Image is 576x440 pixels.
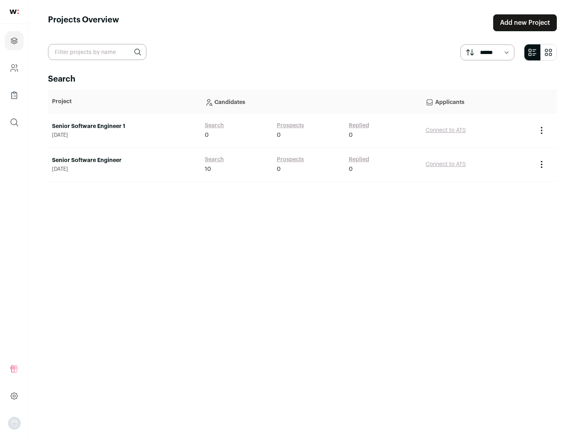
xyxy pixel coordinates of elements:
[349,131,353,139] span: 0
[48,44,146,60] input: Filter projects by name
[277,156,304,164] a: Prospects
[5,58,24,78] a: Company and ATS Settings
[277,165,281,173] span: 0
[349,122,369,130] a: Replied
[426,128,466,133] a: Connect to ATS
[205,122,224,130] a: Search
[8,417,21,430] button: Open dropdown
[205,165,211,173] span: 10
[52,156,197,164] a: Senior Software Engineer
[48,74,557,85] h2: Search
[52,98,197,106] p: Project
[205,94,418,110] p: Candidates
[5,86,24,105] a: Company Lists
[426,94,529,110] p: Applicants
[10,10,19,14] img: wellfound-shorthand-0d5821cbd27db2630d0214b213865d53afaa358527fdda9d0ea32b1df1b89c2c.svg
[52,122,197,130] a: Senior Software Engineer 1
[277,122,304,130] a: Prospects
[349,165,353,173] span: 0
[52,166,197,172] span: [DATE]
[537,126,546,135] button: Project Actions
[52,132,197,138] span: [DATE]
[426,162,466,167] a: Connect to ATS
[537,160,546,169] button: Project Actions
[205,131,209,139] span: 0
[8,417,21,430] img: nopic.png
[5,31,24,50] a: Projects
[48,14,119,31] h1: Projects Overview
[349,156,369,164] a: Replied
[205,156,224,164] a: Search
[277,131,281,139] span: 0
[493,14,557,31] a: Add new Project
